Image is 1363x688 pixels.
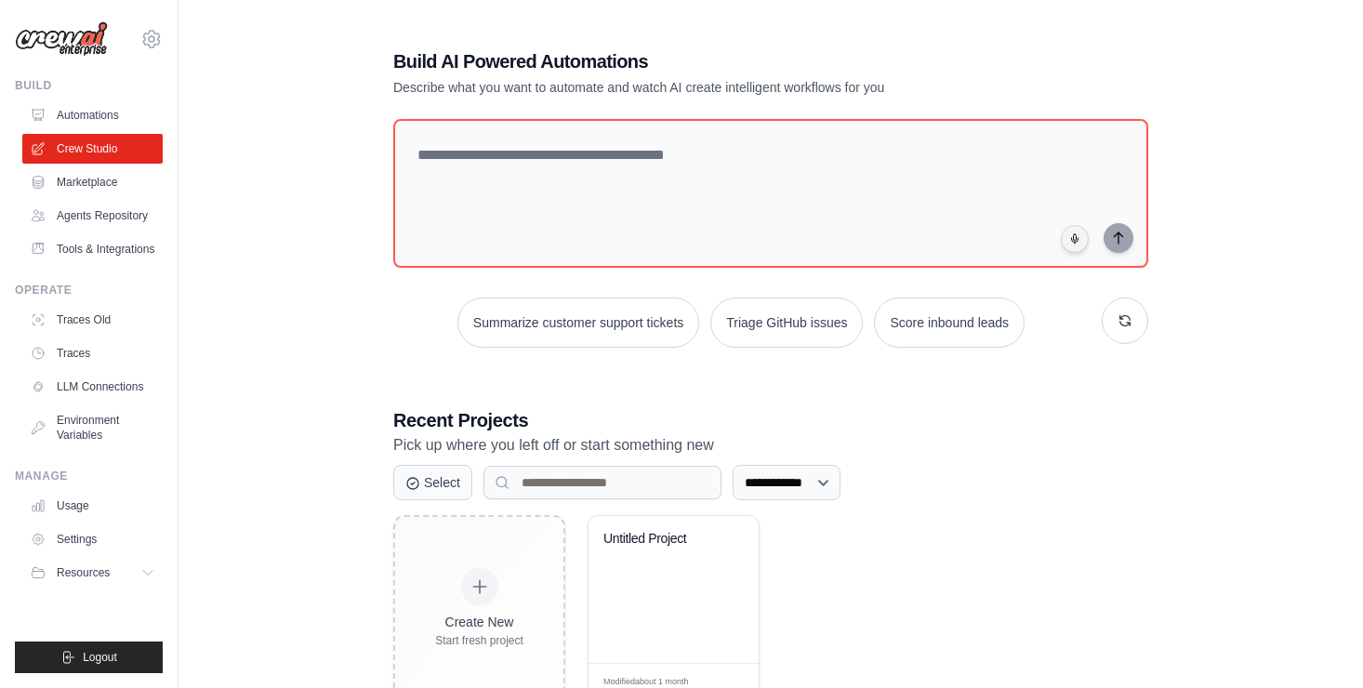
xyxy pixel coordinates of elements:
[22,167,163,197] a: Marketplace
[15,642,163,673] button: Logout
[22,100,163,130] a: Automations
[603,531,716,548] div: Untitled Project
[22,524,163,554] a: Settings
[435,633,523,648] div: Start fresh project
[393,407,1148,433] h3: Recent Projects
[1061,225,1089,253] button: Click to speak your automation idea
[22,558,163,588] button: Resources
[22,134,163,164] a: Crew Studio
[22,491,163,521] a: Usage
[83,650,117,665] span: Logout
[15,78,163,93] div: Build
[393,78,1018,97] p: Describe what you want to automate and watch AI create intelligent workflows for you
[15,21,108,57] img: Logo
[393,48,1018,74] h1: Build AI Powered Automations
[15,469,163,483] div: Manage
[22,372,163,402] a: LLM Connections
[457,298,699,348] button: Summarize customer support tickets
[22,338,163,368] a: Traces
[22,201,163,231] a: Agents Repository
[15,283,163,298] div: Operate
[22,405,163,450] a: Environment Variables
[874,298,1025,348] button: Score inbound leads
[57,565,110,580] span: Resources
[22,234,163,264] a: Tools & Integrations
[710,298,863,348] button: Triage GitHub issues
[435,613,523,631] div: Create New
[393,433,1148,457] p: Pick up where you left off or start something new
[393,465,472,500] button: Select
[1102,298,1148,344] button: Get new suggestions
[22,305,163,335] a: Traces Old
